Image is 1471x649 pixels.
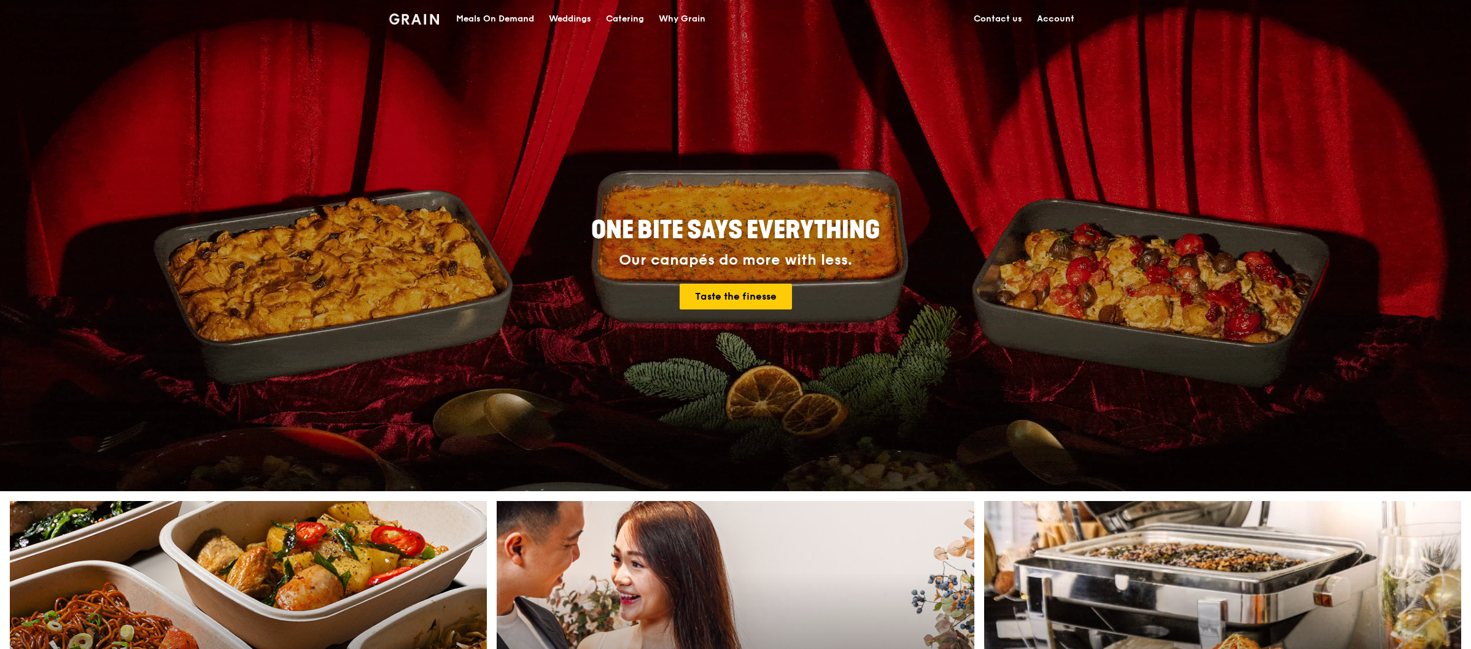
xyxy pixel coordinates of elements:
a: Why Grain [651,1,713,37]
span: ONE BITE SAYS EVERYTHING [591,216,880,245]
a: Catering [599,1,651,37]
div: Our canapés do more with less. [514,252,957,269]
a: Contact us [966,1,1030,37]
div: Weddings [549,1,591,37]
a: Account [1030,1,1082,37]
div: Why Grain [659,1,705,37]
a: Taste the finesse [680,284,792,309]
a: Weddings [541,1,599,37]
div: Catering [606,1,644,37]
img: Grain [389,14,439,25]
div: Meals On Demand [456,1,534,37]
